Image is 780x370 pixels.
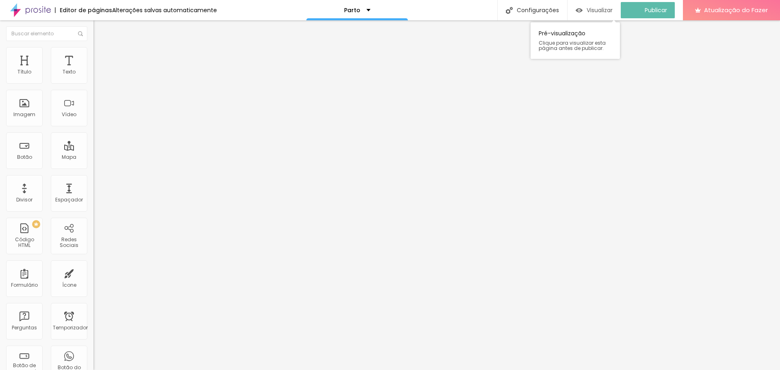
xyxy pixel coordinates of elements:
font: Divisor [16,196,32,203]
font: Código HTML [15,236,34,249]
input: Buscar elemento [6,26,87,41]
font: Configurações [517,6,559,14]
font: Parto [344,6,360,14]
font: Editor de páginas [60,6,112,14]
font: Visualizar [587,6,613,14]
font: Imagem [13,111,35,118]
button: Visualizar [568,2,621,18]
font: Atualização do Fazer [704,6,768,14]
font: Alterações salvas automaticamente [112,6,217,14]
font: Vídeo [62,111,76,118]
font: Clique para visualizar esta página antes de publicar. [539,39,606,52]
font: Formulário [11,281,38,288]
img: Ícone [506,7,513,14]
button: Publicar [621,2,675,18]
font: Redes Sociais [60,236,78,249]
img: view-1.svg [576,7,583,14]
font: Espaçador [55,196,83,203]
font: Título [17,68,31,75]
font: Mapa [62,154,76,160]
font: Texto [63,68,76,75]
font: Ícone [62,281,76,288]
font: Publicar [645,6,667,14]
font: Pré-visualização [539,29,585,37]
font: Perguntas [12,324,37,331]
img: Ícone [78,31,83,36]
font: Temporizador [53,324,88,331]
font: Botão [17,154,32,160]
